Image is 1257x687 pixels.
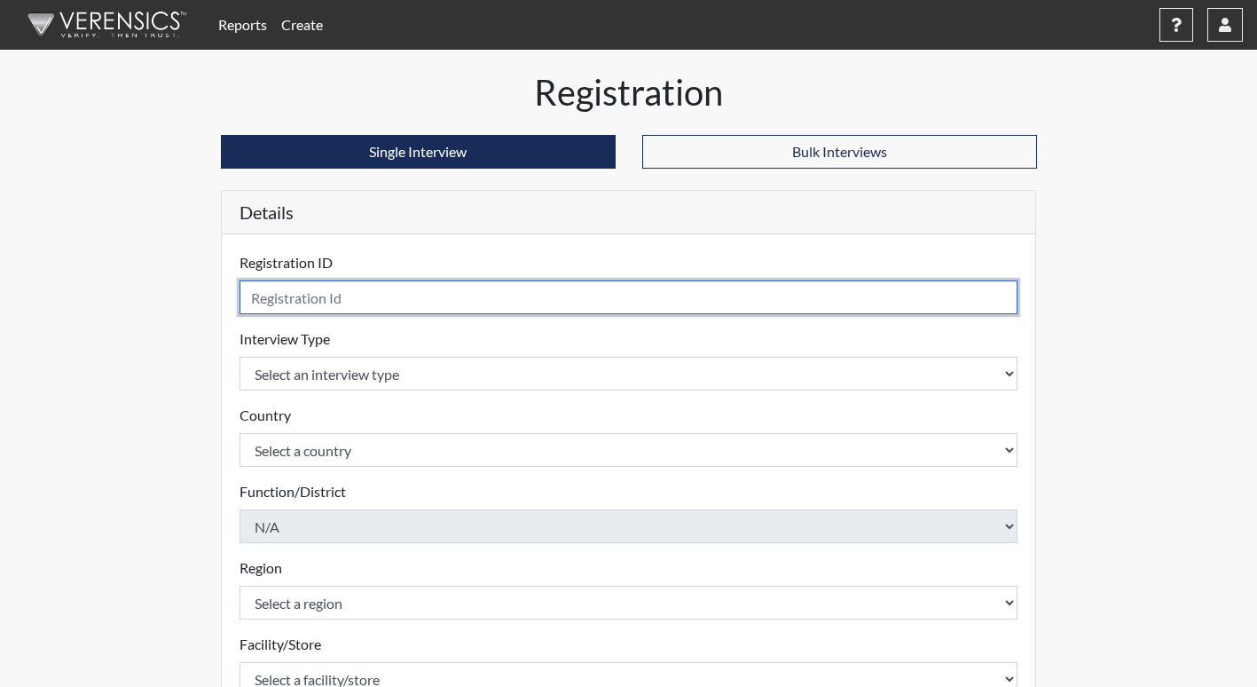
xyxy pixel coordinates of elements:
[642,135,1037,169] button: Bulk Interviews
[240,481,346,502] label: Function/District
[240,634,321,655] label: Facility/Store
[240,557,282,579] label: Region
[222,191,1036,234] h5: Details
[211,7,274,43] a: Reports
[240,252,333,273] label: Registration ID
[240,328,330,350] label: Interview Type
[240,405,291,426] label: Country
[221,71,1037,114] h1: Registration
[240,280,1018,314] input: Insert a Registration ID, which needs to be a unique alphanumeric value for each interviewee
[221,135,616,169] button: Single Interview
[274,7,330,43] a: Create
